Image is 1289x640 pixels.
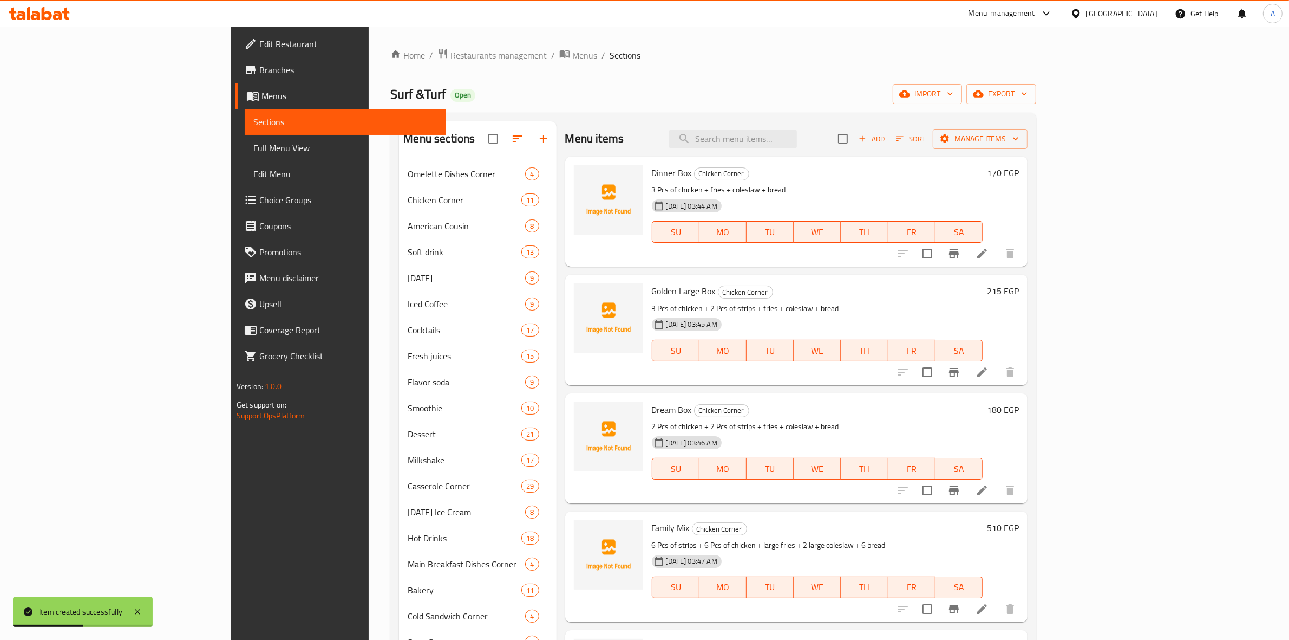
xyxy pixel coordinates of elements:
[695,167,749,180] span: Chicken Corner
[845,343,884,359] span: TH
[525,167,539,180] div: items
[652,183,983,197] p: 3 Pcs of chicken + fries + coleslaw + bread
[935,458,983,480] button: SA
[941,359,967,385] button: Branch-specific-item
[522,429,538,439] span: 21
[699,577,747,598] button: MO
[399,421,556,447] div: Dessert21
[574,520,643,590] img: Family Mix
[525,610,539,623] div: items
[521,324,539,337] div: items
[916,598,939,620] span: Select to update
[794,577,841,598] button: WE
[657,224,695,240] span: SU
[408,506,525,519] div: Sunday Ice Cream
[505,126,531,152] span: Sort sections
[841,340,888,361] button: TH
[652,221,699,243] button: SU
[408,219,525,232] div: American Cousin
[916,479,939,502] span: Select to update
[692,522,747,535] div: Chicken Corner
[237,409,305,423] a: Support.OpsPlatform
[399,577,556,603] div: Bakery11
[521,402,539,415] div: items
[966,84,1036,104] button: export
[893,131,928,147] button: Sort
[969,7,1035,20] div: Menu-management
[854,131,889,147] button: Add
[718,286,773,299] div: Chicken Corner
[896,133,926,145] span: Sort
[399,499,556,525] div: [DATE] Ice Cream8
[747,458,794,480] button: TU
[976,603,989,616] a: Edit menu item
[893,461,931,477] span: FR
[662,556,722,566] span: [DATE] 03:47 AM
[259,193,438,206] span: Choice Groups
[408,245,521,258] div: Soft drink
[652,539,983,552] p: 6 Pcs of strips + 6 Pcs of chicken + large fries + 2 large coleslaw + 6 bread
[694,404,749,417] div: Chicken Corner
[987,402,1019,417] h6: 180 EGP
[652,420,983,434] p: 2 Pcs of chicken + 2 Pcs of strips + fries + coleslaw + bread
[522,195,538,205] span: 11
[841,577,888,598] button: TH
[652,458,699,480] button: SU
[704,579,742,595] span: MO
[692,523,747,535] span: Chicken Corner
[841,458,888,480] button: TH
[832,127,854,150] span: Select section
[259,63,438,76] span: Branches
[521,480,539,493] div: items
[526,169,538,179] span: 4
[408,428,521,441] div: Dessert
[935,340,983,361] button: SA
[253,167,438,180] span: Edit Menu
[574,165,643,235] img: Dinner Box
[235,187,447,213] a: Choice Groups
[235,265,447,291] a: Menu disclaimer
[408,532,521,545] span: Hot Drinks
[253,141,438,154] span: Full Menu View
[235,213,447,239] a: Coupons
[521,245,539,258] div: items
[751,224,789,240] span: TU
[893,224,931,240] span: FR
[408,350,521,363] span: Fresh juices
[893,84,962,104] button: import
[237,398,286,412] span: Get support on:
[521,428,539,441] div: items
[565,131,624,147] h2: Menu items
[975,87,1028,101] span: export
[408,610,525,623] div: Cold Sandwich Corner
[408,584,521,597] span: Bakery
[399,369,556,395] div: Flavor soda9
[235,291,447,317] a: Upsell
[522,481,538,492] span: 29
[747,577,794,598] button: TU
[259,245,438,258] span: Promotions
[889,131,933,147] span: Sort items
[235,343,447,369] a: Grocery Checklist
[450,89,475,102] div: Open
[259,298,438,311] span: Upsell
[652,283,716,299] span: Golden Large Box
[1086,8,1157,20] div: [GEOGRAPHIC_DATA]
[525,271,539,285] div: items
[39,606,122,618] div: Item created successfully
[916,242,939,265] span: Select to update
[408,271,525,285] div: Sunday
[652,340,699,361] button: SU
[845,579,884,595] span: TH
[669,130,797,148] input: search
[662,201,722,211] span: [DATE] 03:44 AM
[657,579,695,595] span: SU
[399,317,556,343] div: Cocktails17
[399,161,556,187] div: Omelette Dishes Corner4
[526,273,538,283] span: 9
[916,361,939,384] span: Select to update
[798,224,836,240] span: WE
[408,454,521,467] div: Milkshake
[694,167,749,180] div: Chicken Corner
